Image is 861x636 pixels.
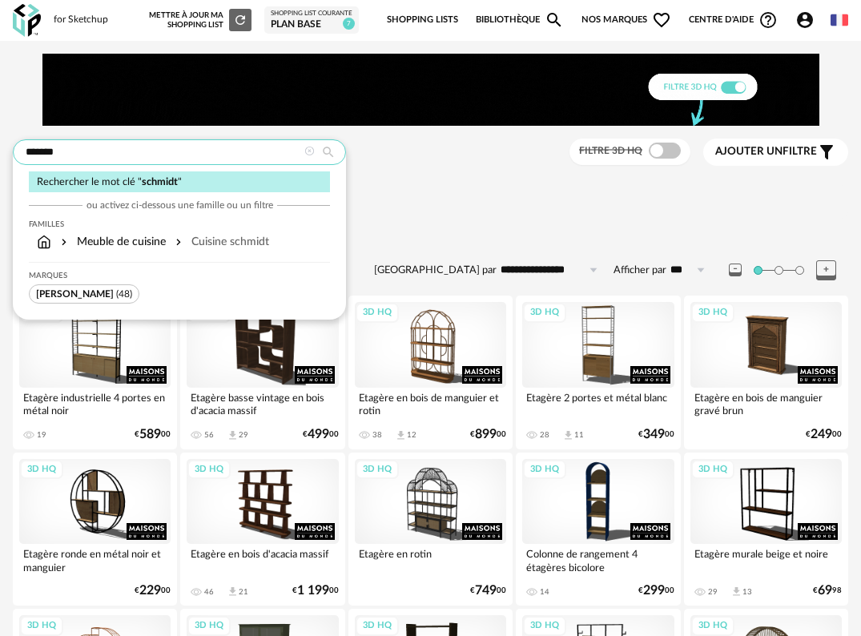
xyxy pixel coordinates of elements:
[271,10,352,30] a: Shopping List courante plan base 7
[470,586,506,596] div: € 00
[29,219,330,229] div: Familles
[818,586,832,596] span: 69
[37,234,51,250] img: svg+xml;base64,PHN2ZyB3aWR0aD0iMTYiIGhlaWdodD0iMTciIHZpZXdCb3g9IjAgMCAxNiAxNyIgZmlsbD0ibm9uZSIgeG...
[139,429,161,440] span: 589
[703,139,848,166] button: Ajouter unfiltre Filter icon
[643,586,665,596] span: 299
[758,10,778,30] span: Help Circle Outline icon
[233,16,247,24] span: Refresh icon
[180,453,344,606] a: 3D HQ Etagère en bois d'acacia massif 46 Download icon 21 €1 19900
[356,616,399,636] div: 3D HQ
[715,145,817,159] span: filtre
[614,264,666,277] label: Afficher par
[574,430,584,440] div: 11
[116,289,132,299] span: (48)
[395,429,407,441] span: Download icon
[227,586,239,598] span: Download icon
[204,587,214,597] div: 46
[13,453,177,606] a: 3D HQ Etagère ronde en métal noir et manguier €22900
[691,460,734,480] div: 3D HQ
[19,544,171,576] div: Etagère ronde en métal noir et manguier
[522,544,674,576] div: Colonne de rangement 4 étagères bicolore
[297,586,329,596] span: 1 199
[638,429,674,440] div: € 00
[20,460,63,480] div: 3D HQ
[36,289,114,299] span: [PERSON_NAME]
[562,429,574,441] span: Download icon
[187,388,338,420] div: Etagère basse vintage en bois d'acacia massif
[142,177,178,187] span: schmidt
[303,429,339,440] div: € 00
[831,11,848,29] img: fr
[87,199,273,211] span: ou activez ci-dessous une famille ou un filtre
[523,460,566,480] div: 3D HQ
[407,430,416,440] div: 12
[356,303,399,323] div: 3D HQ
[29,271,330,280] div: Marques
[239,587,248,597] div: 21
[817,143,836,162] span: Filter icon
[13,296,177,449] a: 3D HQ Etagère industrielle 4 portes en métal noir 19 €58900
[356,460,399,480] div: 3D HQ
[58,234,70,250] img: svg+xml;base64,PHN2ZyB3aWR0aD0iMTYiIGhlaWdodD0iMTYiIHZpZXdCb3g9IjAgMCAxNiAxNiIgZmlsbD0ibm9uZSIgeG...
[689,10,778,30] span: Centre d'aideHelp Circle Outline icon
[638,586,674,596] div: € 00
[579,146,642,155] span: Filtre 3D HQ
[652,10,671,30] span: Heart Outline icon
[522,388,674,420] div: Etagère 2 portes et métal blanc
[308,429,329,440] span: 499
[691,616,734,636] div: 3D HQ
[516,296,680,449] a: 3D HQ Etagère 2 portes et métal blanc 28 Download icon 11 €34900
[387,3,458,37] a: Shopping Lists
[730,586,742,598] span: Download icon
[643,429,665,440] span: 349
[37,430,46,440] div: 19
[475,429,497,440] span: 899
[690,544,842,576] div: Etagère murale beige et noire
[187,544,338,576] div: Etagère en bois d'acacia massif
[271,18,352,31] div: plan base
[135,429,171,440] div: € 00
[540,587,549,597] div: 14
[742,587,752,597] div: 13
[54,14,108,26] div: for Sketchup
[355,544,506,576] div: Etagère en rotin
[523,616,566,636] div: 3D HQ
[690,388,842,420] div: Etagère en bois de manguier gravé brun
[20,616,63,636] div: 3D HQ
[29,171,330,193] div: Rechercher le mot clé " "
[372,430,382,440] div: 38
[149,9,251,31] div: Mettre à jour ma Shopping List
[374,264,497,277] label: [GEOGRAPHIC_DATA] par
[475,586,497,596] span: 749
[19,388,171,420] div: Etagère industrielle 4 portes en métal noir
[348,453,513,606] a: 3D HQ Etagère en rotin €74900
[715,146,783,157] span: Ajouter un
[135,586,171,596] div: € 00
[476,3,564,37] a: BibliothèqueMagnify icon
[545,10,564,30] span: Magnify icon
[42,54,819,126] img: FILTRE%20HQ%20NEW_V1%20(4).gif
[811,429,832,440] span: 249
[227,429,239,441] span: Download icon
[343,18,355,30] span: 7
[187,616,231,636] div: 3D HQ
[708,587,718,597] div: 29
[691,303,734,323] div: 3D HQ
[271,10,352,18] div: Shopping List courante
[813,586,842,596] div: € 98
[355,388,506,420] div: Etagère en bois de manguier et rotin
[795,10,815,30] span: Account Circle icon
[806,429,842,440] div: € 00
[187,460,231,480] div: 3D HQ
[239,430,248,440] div: 29
[292,586,339,596] div: € 00
[13,4,41,37] img: OXP
[516,453,680,606] a: 3D HQ Colonne de rangement 4 étagères bicolore 14 €29900
[180,296,344,449] a: 3D HQ Etagère basse vintage en bois d'acacia massif 56 Download icon 29 €49900
[684,296,848,449] a: 3D HQ Etagère en bois de manguier gravé brun €24900
[204,430,214,440] div: 56
[470,429,506,440] div: € 00
[684,453,848,606] a: 3D HQ Etagère murale beige et noire 29 Download icon 13 €6998
[523,303,566,323] div: 3D HQ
